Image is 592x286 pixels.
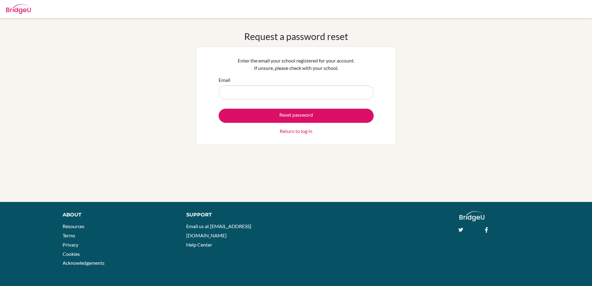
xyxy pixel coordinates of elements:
img: logo_white@2x-f4f0deed5e89b7ecb1c2cc34c3e3d731f90f0f143d5ea2071677605dd97b5244.png [459,211,484,221]
a: Email us at [EMAIL_ADDRESS][DOMAIN_NAME] [186,223,251,238]
div: About [63,211,172,219]
p: Enter the email your school registered for your account. If unsure, please check with your school. [219,57,374,72]
label: Email [219,76,230,84]
a: Acknowledgements [63,260,105,266]
button: Reset password [219,109,374,123]
div: Support [186,211,289,219]
a: Resources [63,223,84,229]
a: Cookies [63,251,80,257]
a: Terms [63,232,75,238]
a: Return to log in [280,127,312,135]
a: Privacy [63,242,78,248]
h1: Request a password reset [244,31,348,42]
img: Bridge-U [6,4,31,14]
a: Help Center [186,242,212,248]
